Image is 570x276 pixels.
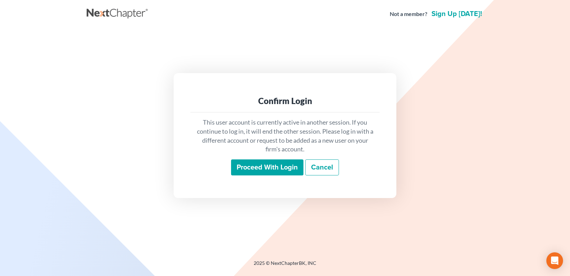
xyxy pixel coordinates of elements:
[196,95,374,107] div: Confirm Login
[231,159,303,175] input: Proceed with login
[305,159,339,175] a: Cancel
[430,10,483,17] a: Sign up [DATE]!
[196,118,374,154] p: This user account is currently active in another session. If you continue to log in, it will end ...
[546,252,563,269] div: Open Intercom Messenger
[390,10,427,18] strong: Not a member?
[87,260,483,272] div: 2025 © NextChapterBK, INC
